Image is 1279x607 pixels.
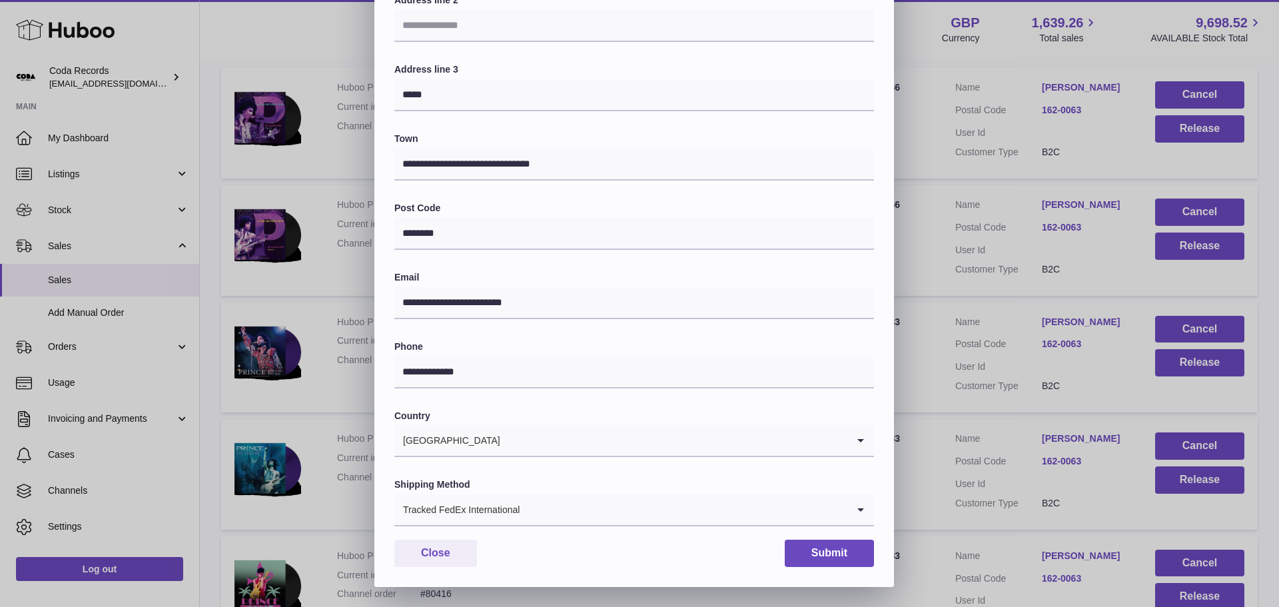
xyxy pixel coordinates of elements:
[394,540,477,567] button: Close
[394,202,874,215] label: Post Code
[501,425,847,456] input: Search for option
[394,133,874,145] label: Town
[394,271,874,284] label: Email
[394,478,874,491] label: Shipping Method
[394,410,874,422] label: Country
[520,494,847,525] input: Search for option
[785,540,874,567] button: Submit
[394,494,874,526] div: Search for option
[394,63,874,76] label: Address line 3
[394,425,501,456] span: [GEOGRAPHIC_DATA]
[394,340,874,353] label: Phone
[394,494,520,525] span: Tracked FedEx International
[394,425,874,457] div: Search for option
